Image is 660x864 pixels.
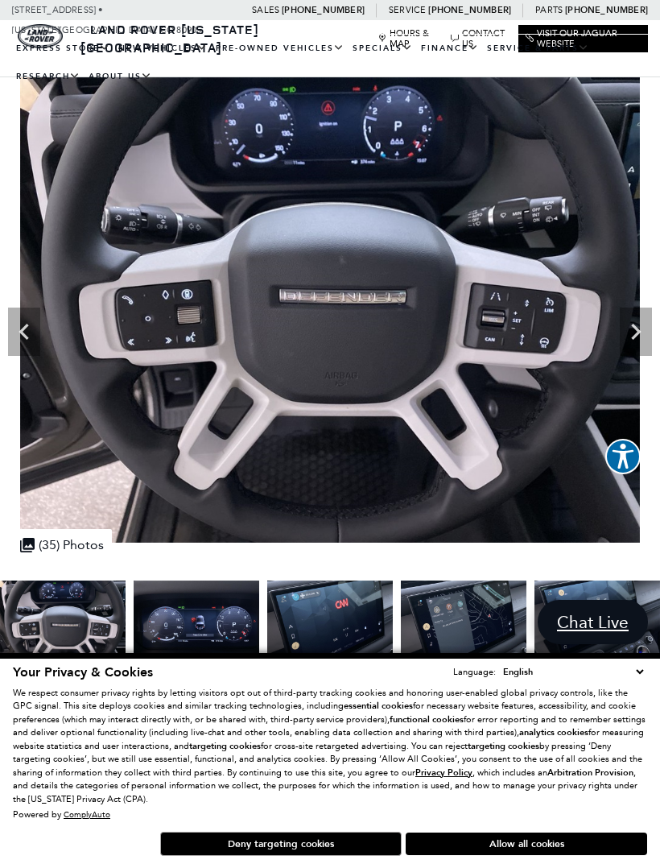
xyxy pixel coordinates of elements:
img: Land Rover [18,24,63,48]
img: New 2025 Silicon Silver LAND ROVER S image 22 [401,581,526,675]
a: [PHONE_NUMBER] [282,4,365,16]
aside: Accessibility Help Desk [605,439,641,477]
a: Pre-Owned Vehicles [212,35,349,63]
a: [PHONE_NUMBER] [565,4,648,16]
img: New 2025 Silicon Silver LAND ROVER S image 21 [267,581,393,675]
span: Chat Live [549,611,637,633]
p: We respect consumer privacy rights by letting visitors opt out of third-party tracking cookies an... [13,687,647,807]
img: New 2025 Silicon Silver LAND ROVER S image 20 [134,581,259,675]
a: About Us [85,63,156,91]
a: Hours & Map [378,28,443,49]
div: (35) Photos [12,529,112,560]
a: [STREET_ADDRESS] • [US_STATE][GEOGRAPHIC_DATA], CO 80905 [12,5,201,35]
strong: Arbitration Provision [547,767,633,779]
nav: Main Navigation [12,35,648,91]
a: Research [12,63,85,91]
strong: functional cookies [390,713,464,726]
button: Deny targeting cookies [160,832,402,856]
strong: essential cookies [344,700,413,712]
img: New 2025 Silicon Silver LAND ROVER S image 23 [534,581,660,675]
div: Powered by [13,810,110,820]
button: Explore your accessibility options [605,439,641,474]
a: EXPRESS STORE [12,35,114,63]
div: Previous [8,308,40,356]
a: Finance [417,35,483,63]
div: Language: [453,668,496,676]
div: Next [620,308,652,356]
button: Allow all cookies [406,833,647,855]
a: ComplyAuto [64,809,110,820]
a: Land Rover [US_STATE][GEOGRAPHIC_DATA] [80,21,259,56]
strong: targeting cookies [189,740,261,752]
strong: targeting cookies [468,740,539,752]
a: Chat Live [538,600,648,644]
a: Visit Our Jaguar Website [526,28,641,49]
u: Privacy Policy [415,767,472,779]
a: Specials [349,35,417,63]
a: land-rover [18,24,63,48]
strong: analytics cookies [519,726,588,738]
a: [PHONE_NUMBER] [428,4,511,16]
select: Language Select [499,664,647,680]
a: New Vehicles [114,35,212,63]
a: Service & Parts [483,35,593,63]
a: Contact Us [451,28,510,49]
span: Your Privacy & Cookies [13,664,153,681]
